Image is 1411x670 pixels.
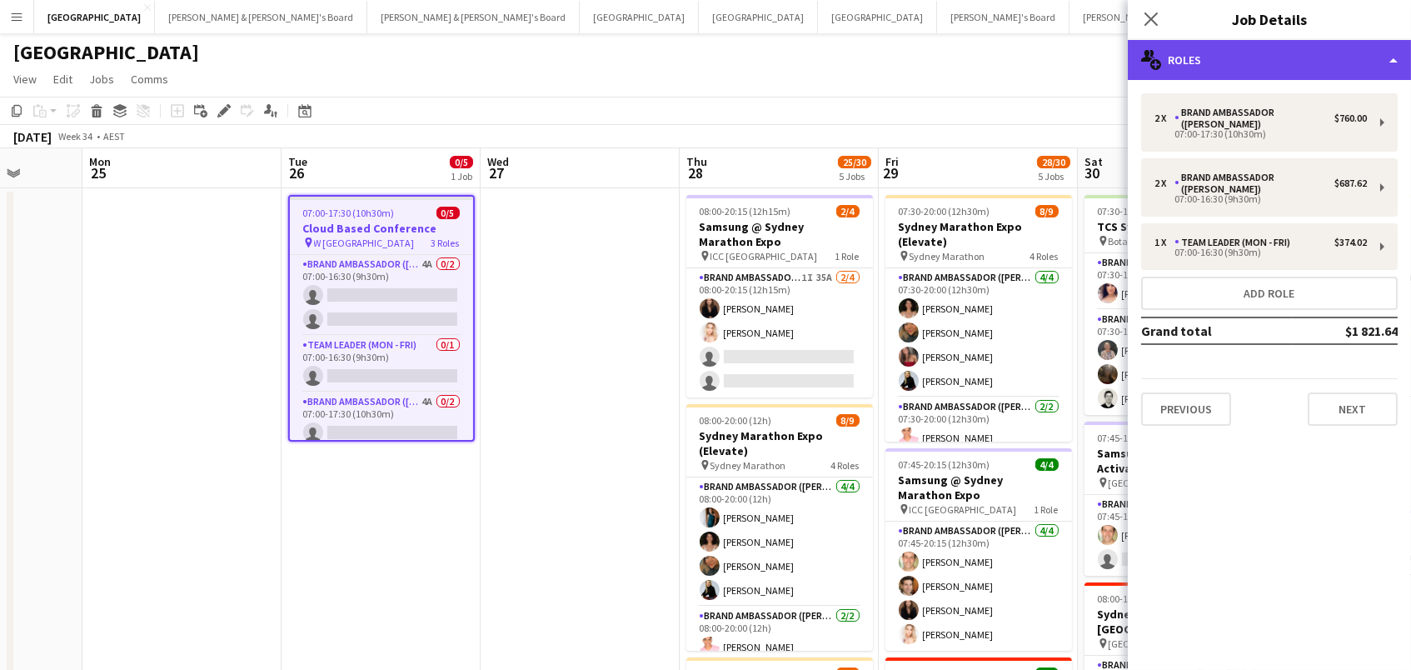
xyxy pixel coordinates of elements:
[1030,250,1059,262] span: 4 Roles
[1128,40,1411,80] div: Roles
[899,205,990,217] span: 07:30-20:00 (12h30m)
[910,503,1017,516] span: ICC [GEOGRAPHIC_DATA]
[1154,130,1367,138] div: 07:00-17:30 (10h30m)
[487,154,509,169] span: Wed
[1174,107,1334,130] div: Brand Ambassador ([PERSON_NAME])
[1035,503,1059,516] span: 1 Role
[124,68,175,90] a: Comms
[885,522,1072,651] app-card-role: Brand Ambassador ([PERSON_NAME])4/407:45-20:15 (12h30m)[PERSON_NAME][PERSON_NAME][PERSON_NAME][PE...
[885,219,1072,249] h3: Sydney Marathon Expo (Elevate)
[290,336,473,392] app-card-role: Team Leader (Mon - Fri)0/107:00-16:30 (9h30m)
[700,205,791,217] span: 08:00-20:15 (12h15m)
[367,1,580,33] button: [PERSON_NAME] & [PERSON_NAME]'s Board
[686,154,707,169] span: Thu
[1128,8,1411,30] h3: Job Details
[686,195,873,397] app-job-card: 08:00-20:15 (12h15m)2/4Samsung @ Sydney Marathon Expo ICC [GEOGRAPHIC_DATA]1 RoleBrand Ambassador...
[55,130,97,142] span: Week 34
[836,205,860,217] span: 2/4
[1084,253,1271,310] app-card-role: Brand Ambassador ([DATE])1/107:30-11:30 (4h)[PERSON_NAME]
[885,195,1072,442] app-job-card: 07:30-20:00 (12h30m)8/9Sydney Marathon Expo (Elevate) Sydney Marathon4 RolesBrand Ambassador ([PE...
[1098,432,1184,444] span: 07:45-12:15 (4h30m)
[885,448,1072,651] app-job-card: 07:45-20:15 (12h30m)4/4Samsung @ Sydney Marathon Expo ICC [GEOGRAPHIC_DATA]1 RoleBrand Ambassador...
[1084,195,1271,415] app-job-card: 07:30-12:00 (4h30m)4/4TCS Sydney Marathon Botanical Gardens2 RolesBrand Ambassador ([DATE])1/107:...
[82,68,121,90] a: Jobs
[13,128,52,145] div: [DATE]
[839,170,870,182] div: 5 Jobs
[686,404,873,651] app-job-card: 08:00-20:00 (12h)8/9Sydney Marathon Expo (Elevate) Sydney Marathon4 RolesBrand Ambassador ([PERSO...
[1084,422,1271,576] app-job-card: 07:45-12:15 (4h30m)1/2Samsung @ [DATE] Activation - Sydney Marathon Expo [GEOGRAPHIC_DATA], [GEOG...
[883,163,899,182] span: 29
[885,472,1072,502] h3: Samsung @ Sydney Marathon Expo
[1154,195,1367,203] div: 07:00-16:30 (9h30m)
[831,459,860,472] span: 4 Roles
[1035,458,1059,471] span: 4/4
[1069,1,1202,33] button: [PERSON_NAME]'s Board
[1308,392,1398,426] button: Next
[1084,495,1271,576] app-card-role: Brand Ambassador ([DATE])24A1/207:45-12:15 (4h30m)[PERSON_NAME]
[13,40,199,65] h1: [GEOGRAPHIC_DATA]
[1154,248,1367,257] div: 07:00-16:30 (9h30m)
[7,68,43,90] a: View
[34,1,155,33] button: [GEOGRAPHIC_DATA]
[290,221,473,236] h3: Cloud Based Conference
[838,156,871,168] span: 25/30
[1037,156,1070,168] span: 28/30
[87,163,111,182] span: 25
[131,72,168,87] span: Comms
[1154,177,1174,189] div: 2 x
[885,268,1072,397] app-card-role: Brand Ambassador ([PERSON_NAME])4/407:30-20:00 (12h30m)[PERSON_NAME][PERSON_NAME][PERSON_NAME][PE...
[53,72,72,87] span: Edit
[699,1,818,33] button: [GEOGRAPHIC_DATA]
[451,170,472,182] div: 1 Job
[899,458,990,471] span: 07:45-20:15 (12h30m)
[1174,237,1297,248] div: Team Leader (Mon - Fri)
[835,250,860,262] span: 1 Role
[710,459,786,472] span: Sydney Marathon
[686,219,873,249] h3: Samsung @ Sydney Marathon Expo
[1293,317,1398,344] td: $1 821.64
[1141,392,1231,426] button: Previous
[290,392,473,473] app-card-role: Brand Ambassador ([PERSON_NAME])4A0/207:00-17:30 (10h30m)
[1098,592,1165,605] span: 08:00-12:00 (4h)
[436,207,460,219] span: 0/5
[288,195,475,442] app-job-card: 07:00-17:30 (10h30m)0/5Cloud Based Conference W [GEOGRAPHIC_DATA]3 RolesBrand Ambassador ([PERSON...
[1109,235,1189,247] span: Botanical Gardens
[1174,172,1334,195] div: Brand Ambassador ([PERSON_NAME])
[885,154,899,169] span: Fri
[1084,607,1271,637] h3: Sydney Marathon @ [GEOGRAPHIC_DATA] (PIM)
[155,1,367,33] button: [PERSON_NAME] & [PERSON_NAME]'s Board
[89,154,111,169] span: Mon
[1098,205,1184,217] span: 07:30-12:00 (4h30m)
[1084,310,1271,415] app-card-role: Brand Ambassador ([DATE])3/307:30-12:00 (4h30m)[PERSON_NAME][PERSON_NAME][PERSON_NAME]
[580,1,699,33] button: [GEOGRAPHIC_DATA]
[686,428,873,458] h3: Sydney Marathon Expo (Elevate)
[818,1,937,33] button: [GEOGRAPHIC_DATA]
[836,414,860,427] span: 8/9
[1038,170,1069,182] div: 5 Jobs
[937,1,1069,33] button: [PERSON_NAME]'s Board
[47,68,79,90] a: Edit
[684,163,707,182] span: 28
[885,397,1072,478] app-card-role: Brand Ambassador ([PERSON_NAME])2/207:30-20:00 (12h30m)[PERSON_NAME]
[686,477,873,607] app-card-role: Brand Ambassador ([PERSON_NAME])4/408:00-20:00 (12h)[PERSON_NAME][PERSON_NAME][PERSON_NAME][PERSO...
[450,156,473,168] span: 0/5
[1334,237,1367,248] div: $374.02
[1035,205,1059,217] span: 8/9
[1154,237,1174,248] div: 1 x
[1154,112,1174,124] div: 2 x
[1082,163,1103,182] span: 30
[910,250,985,262] span: Sydney Marathon
[1084,446,1271,476] h3: Samsung @ [DATE] Activation - Sydney Marathon Expo
[103,130,125,142] div: AEST
[1109,637,1200,650] span: [GEOGRAPHIC_DATA]
[89,72,114,87] span: Jobs
[1334,177,1367,189] div: $687.62
[1109,477,1234,489] span: [GEOGRAPHIC_DATA], [GEOGRAPHIC_DATA]
[485,163,509,182] span: 27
